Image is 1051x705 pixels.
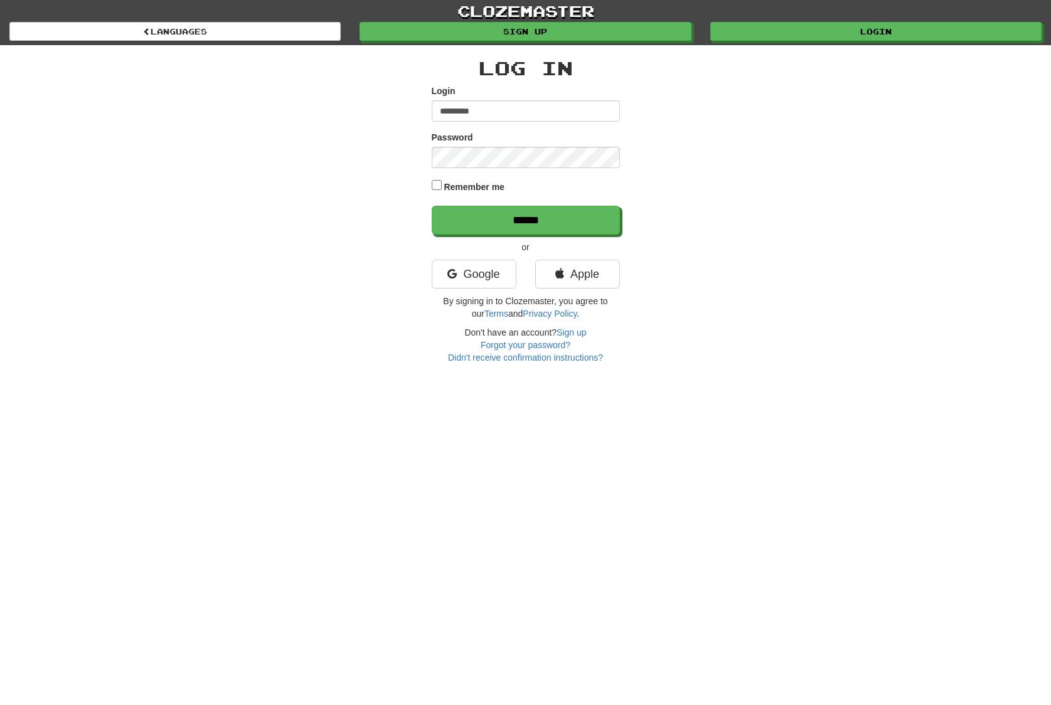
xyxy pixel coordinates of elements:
a: Privacy Policy [523,309,577,319]
a: Forgot your password? [481,340,570,350]
label: Password [432,131,473,144]
div: Don't have an account? [432,326,620,364]
p: or [432,241,620,253]
a: Didn't receive confirmation instructions? [448,352,603,363]
p: By signing in to Clozemaster, you agree to our and . [432,295,620,320]
a: Sign up [557,327,586,337]
a: Apple [535,260,620,289]
a: Google [432,260,516,289]
h2: Log In [432,58,620,78]
a: Languages [9,22,341,41]
label: Login [432,85,456,97]
a: Sign up [360,22,691,41]
a: Login [710,22,1042,41]
label: Remember me [444,181,504,193]
a: Terms [484,309,508,319]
